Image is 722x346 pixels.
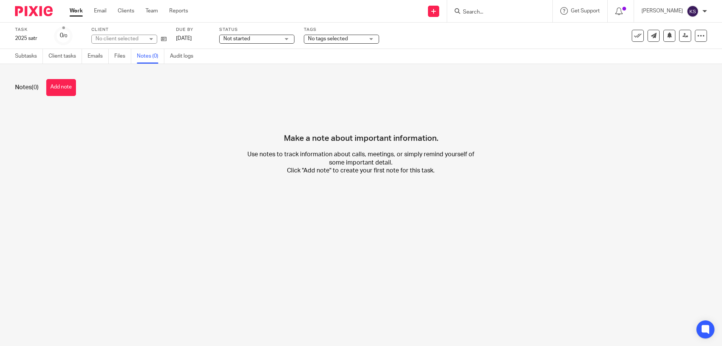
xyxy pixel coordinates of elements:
[284,107,438,143] h4: Make a note about important information.
[91,27,167,33] label: Client
[15,27,45,33] label: Task
[642,7,683,15] p: [PERSON_NAME]
[571,8,600,14] span: Get Support
[15,35,45,42] div: 2025 satr
[176,36,192,41] span: [DATE]
[687,5,699,17] img: svg%3E
[96,35,144,43] div: No client selected
[308,36,348,41] span: No tags selected
[170,49,199,64] a: Audit logs
[137,49,164,64] a: Notes (0)
[223,36,250,41] span: Not started
[114,49,131,64] a: Files
[304,27,379,33] label: Tags
[32,84,39,90] span: (0)
[15,84,39,91] h1: Notes
[70,7,83,15] a: Work
[176,27,210,33] label: Due by
[246,151,476,175] p: Use notes to track information about calls, meetings, or simply remind yourself of some important...
[49,49,82,64] a: Client tasks
[146,7,158,15] a: Team
[219,27,294,33] label: Status
[94,7,106,15] a: Email
[46,79,76,96] button: Add note
[118,7,134,15] a: Clients
[462,9,530,16] input: Search
[15,49,43,64] a: Subtasks
[63,34,67,38] small: /0
[88,49,109,64] a: Emails
[169,7,188,15] a: Reports
[15,6,53,16] img: Pixie
[60,31,67,40] div: 0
